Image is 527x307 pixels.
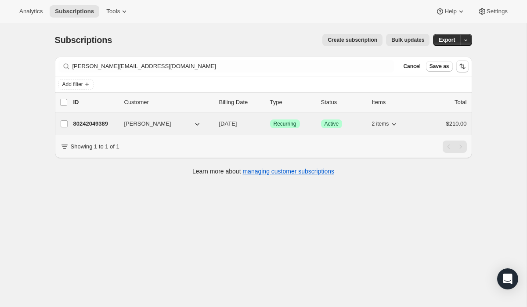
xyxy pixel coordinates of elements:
span: Bulk updates [391,36,424,43]
button: [PERSON_NAME] [119,117,207,131]
span: Tools [106,8,120,15]
p: Learn more about [192,167,334,176]
button: Add filter [58,79,94,90]
span: Subscriptions [55,35,112,45]
button: Export [433,34,460,46]
button: Analytics [14,5,48,18]
div: Open Intercom Messenger [497,268,518,289]
div: Items [372,98,416,107]
button: Bulk updates [386,34,430,46]
span: Analytics [19,8,43,15]
nav: Pagination [443,141,467,153]
span: Settings [487,8,508,15]
a: managing customer subscriptions [242,168,334,175]
button: 2 items [372,118,399,130]
p: Showing 1 to 1 of 1 [71,142,119,151]
span: Create subscription [328,36,377,43]
div: Type [270,98,314,107]
span: 2 items [372,120,389,127]
button: Cancel [400,61,424,72]
span: Subscriptions [55,8,94,15]
span: Save as [430,63,449,70]
div: 80242049389[PERSON_NAME][DATE]SuccessRecurringSuccessActive2 items$210.00 [73,118,467,130]
span: Help [444,8,456,15]
button: Create subscription [322,34,383,46]
span: Active [325,120,339,127]
span: $210.00 [446,120,467,127]
p: Customer [124,98,212,107]
p: Billing Date [219,98,263,107]
p: Total [455,98,466,107]
span: [PERSON_NAME] [124,119,171,128]
button: Save as [426,61,453,72]
span: Cancel [403,63,420,70]
button: Sort the results [456,60,469,72]
button: Help [430,5,470,18]
span: Recurring [274,120,296,127]
span: Export [438,36,455,43]
span: Add filter [62,81,83,88]
button: Settings [473,5,513,18]
p: Status [321,98,365,107]
button: Tools [101,5,134,18]
button: Subscriptions [50,5,99,18]
span: [DATE] [219,120,237,127]
p: ID [73,98,117,107]
div: IDCustomerBilling DateTypeStatusItemsTotal [73,98,467,107]
input: Filter subscribers [72,60,395,72]
p: 80242049389 [73,119,117,128]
